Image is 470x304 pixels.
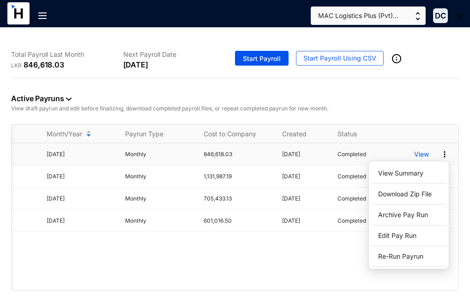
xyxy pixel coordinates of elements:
p: 846,618.03 [24,59,64,70]
p: [DATE] [282,150,326,159]
p: Next Payroll Date [123,50,235,59]
p: 846,618.03 [204,150,271,159]
p: [DATE] [47,194,114,203]
p: Completed [337,194,366,203]
img: dropdown-black.8e83cc76930a90b1a4fdb6d089b7bf3a.svg [452,14,463,18]
a: View Summary [376,165,441,181]
p: 705,433.13 [204,194,271,203]
p: [DATE] [47,172,114,181]
p: Completed [337,150,366,159]
a: Download Zip File [376,186,441,202]
img: more.27664ee4a8faa814348e188645a3c1fc.svg [440,150,449,159]
p: [DATE] [282,216,326,225]
p: LKR [11,61,24,70]
p: [DATE] [47,216,114,225]
img: up-down-arrow.74152d26bf9780fbf563ca9c90304185.svg [416,12,420,20]
span: Month/Year [47,129,82,139]
button: MAC Logistics Plus (Pvt)... [311,6,426,25]
p: [DATE] [282,172,326,181]
img: menu-out.303cd30ef9f6dc493f087f509d1c4ae4.svg [38,12,47,19]
span: Re-Run Payrun [378,252,423,260]
button: Start Payroll Using CSV [296,51,384,66]
th: Created [271,125,326,143]
p: [DATE] [47,150,114,159]
th: Payrun Type [114,125,193,143]
a: Active Payruns [11,94,72,103]
a: View [414,150,429,159]
span: Start Payroll [243,54,281,63]
span: MAC Logistics Plus (Pvt)... [318,11,398,21]
span: DC [435,12,446,20]
p: Monthly [125,216,193,225]
p: Completed [337,172,366,181]
span: Start Payroll Using CSV [303,54,376,63]
p: Monthly [125,150,193,159]
button: Start Payroll [235,51,289,66]
th: Cost to Company [193,125,271,143]
p: Monthly [125,194,193,203]
p: [DATE] [123,59,148,70]
p: View draft payrun and edit before finalizing, download completed payroll files, or repeat complet... [11,104,459,113]
th: Status [326,125,403,143]
p: [DATE] [282,194,326,203]
img: info-outined.c2a0bb1115a2853c7f4cb4062ec879bc.svg [391,53,402,64]
p: Monthly [125,172,193,181]
p: Completed [337,216,366,225]
p: Total Payroll Last Month [11,50,123,59]
p: Archive Pay Run [376,207,441,223]
p: 1,131,987.19 [204,172,271,181]
p: 601,016.50 [204,216,271,225]
p: Edit Pay Run [376,228,441,243]
img: dropdown-black.8e83cc76930a90b1a4fdb6d089b7bf3a.svg [66,97,72,101]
